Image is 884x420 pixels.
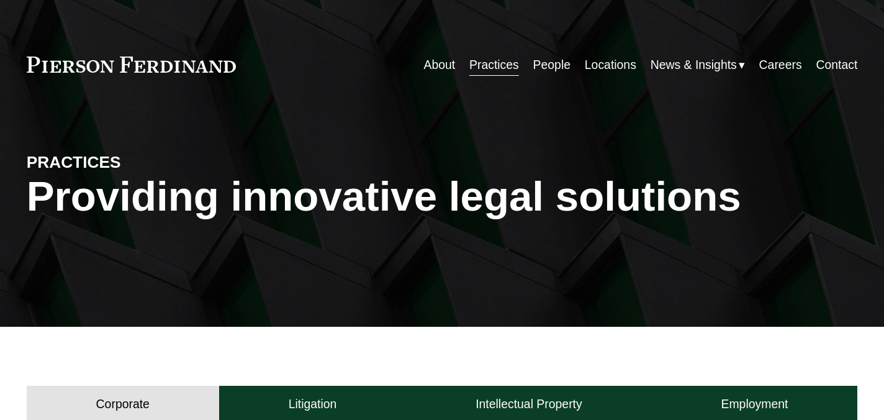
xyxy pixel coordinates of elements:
[476,396,582,412] h4: Intellectual Property
[651,53,745,77] a: folder dropdown
[759,53,802,77] a: Careers
[533,53,571,77] a: People
[651,54,737,76] span: News & Insights
[289,396,337,412] h4: Litigation
[27,173,858,221] h1: Providing innovative legal solutions
[816,53,857,77] a: Contact
[721,396,788,412] h4: Employment
[27,152,235,173] h4: PRACTICES
[423,53,455,77] a: About
[469,53,519,77] a: Practices
[96,396,150,412] h4: Corporate
[585,53,636,77] a: Locations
